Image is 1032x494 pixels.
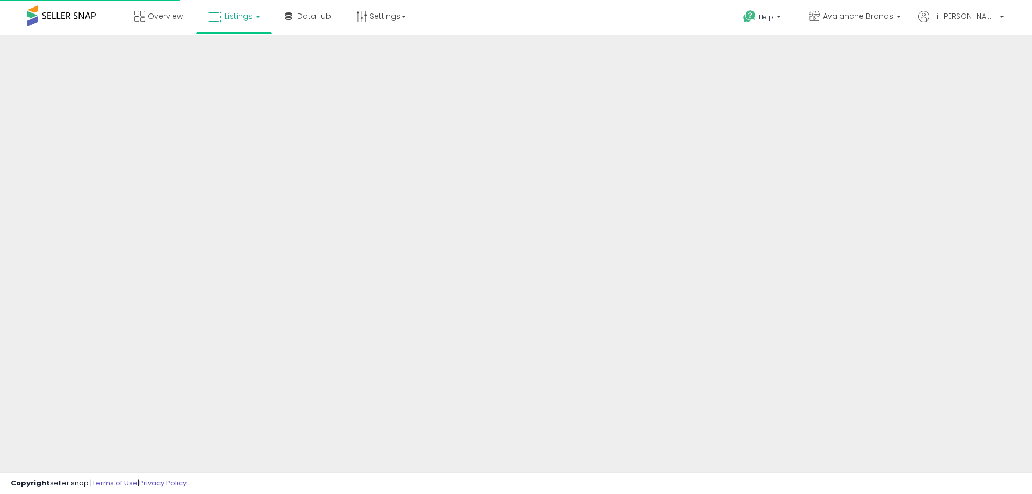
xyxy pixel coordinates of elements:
[297,11,331,22] span: DataHub
[743,10,756,23] i: Get Help
[225,11,253,22] span: Listings
[148,11,183,22] span: Overview
[735,2,792,35] a: Help
[918,11,1004,35] a: Hi [PERSON_NAME]
[92,478,138,488] a: Terms of Use
[139,478,187,488] a: Privacy Policy
[759,12,773,22] span: Help
[11,478,187,489] div: seller snap | |
[932,11,997,22] span: Hi [PERSON_NAME]
[11,478,50,488] strong: Copyright
[823,11,893,22] span: Avalanche Brands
